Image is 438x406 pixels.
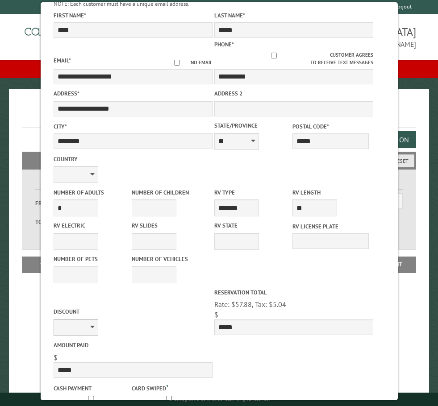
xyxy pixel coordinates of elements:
label: Address 2 [214,89,373,98]
input: Customer agrees to receive text messages [218,53,330,58]
label: Email [54,57,71,64]
span: $ [54,353,58,362]
button: Reset [388,154,414,167]
label: Number of Adults [54,188,130,197]
span: Rate: $57.88, Tax: $5.04 [214,300,286,309]
label: RV Length [292,188,368,197]
label: Last Name [214,11,373,20]
label: Reservation Total [214,288,373,297]
label: Phone [214,41,234,48]
label: City [54,122,213,131]
th: Site [26,257,64,273]
h1: Reservations [22,103,416,128]
label: Number of Pets [54,255,130,263]
small: © Campground Commander LLC. All rights reserved. [169,396,270,402]
label: RV Slides [132,221,208,230]
h2: Filters [22,152,416,169]
label: Customer agrees to receive text messages [214,51,373,66]
label: To: [35,218,58,226]
label: Discount [54,307,213,316]
a: ? [166,383,168,389]
label: Country [54,155,213,163]
label: Number of Children [132,188,208,197]
input: No email [163,60,191,66]
img: Campground Commander [22,17,133,52]
label: RV Type [214,188,291,197]
label: Card swiped [132,383,208,393]
label: Address [54,89,213,98]
label: RV State [214,221,291,230]
label: From: [35,199,58,207]
label: State/Province [214,121,291,130]
span: $ [214,310,218,319]
label: No email [163,59,213,66]
label: Number of Vehicles [132,255,208,263]
label: First Name [54,11,213,20]
label: RV License Plate [292,222,368,231]
label: Cash payment [54,384,130,393]
label: Dates [35,180,125,190]
label: RV Electric [54,221,130,230]
label: Amount paid [54,341,213,349]
label: Postal Code [292,122,368,131]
